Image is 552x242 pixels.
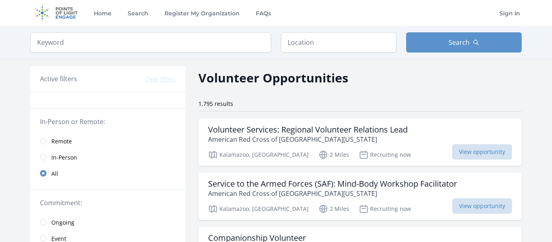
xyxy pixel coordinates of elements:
[452,198,512,214] span: View opportunity
[208,150,309,160] p: Kalamazoo, [GEOGRAPHIC_DATA]
[198,173,522,220] a: Service to the Armed Forces (SAF): Mind-Body Workshop Facilitator American Red Cross of [GEOGRAPH...
[281,32,396,53] input: Location
[51,154,77,162] span: In-Person
[145,75,176,83] button: Clear filters
[449,38,470,47] span: Search
[406,32,522,53] button: Search
[198,100,233,107] span: 1,795 results
[208,189,457,198] p: American Red Cross of [GEOGRAPHIC_DATA][US_STATE]
[452,144,512,160] span: View opportunity
[30,214,185,230] a: Ongoing
[30,165,185,181] a: All
[208,179,457,189] h3: Service to the Armed Forces (SAF): Mind-Body Workshop Facilitator
[51,219,74,227] span: Ongoing
[198,118,522,166] a: Volunteer Services: Regional Volunteer Relations Lead American Red Cross of [GEOGRAPHIC_DATA][US_...
[30,149,185,165] a: In-Person
[318,204,349,214] p: 2 Miles
[208,125,408,135] h3: Volunteer Services: Regional Volunteer Relations Lead
[40,198,176,208] legend: Commitment:
[51,170,58,178] span: All
[40,74,77,84] h3: Active filters
[359,150,411,160] p: Recruiting now
[208,204,309,214] p: Kalamazoo, [GEOGRAPHIC_DATA]
[318,150,349,160] p: 2 Miles
[30,133,185,149] a: Remote
[30,32,271,53] input: Keyword
[359,204,411,214] p: Recruiting now
[198,69,348,87] h2: Volunteer Opportunities
[51,137,72,145] span: Remote
[40,117,176,126] legend: In-Person or Remote:
[208,135,408,144] p: American Red Cross of [GEOGRAPHIC_DATA][US_STATE]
